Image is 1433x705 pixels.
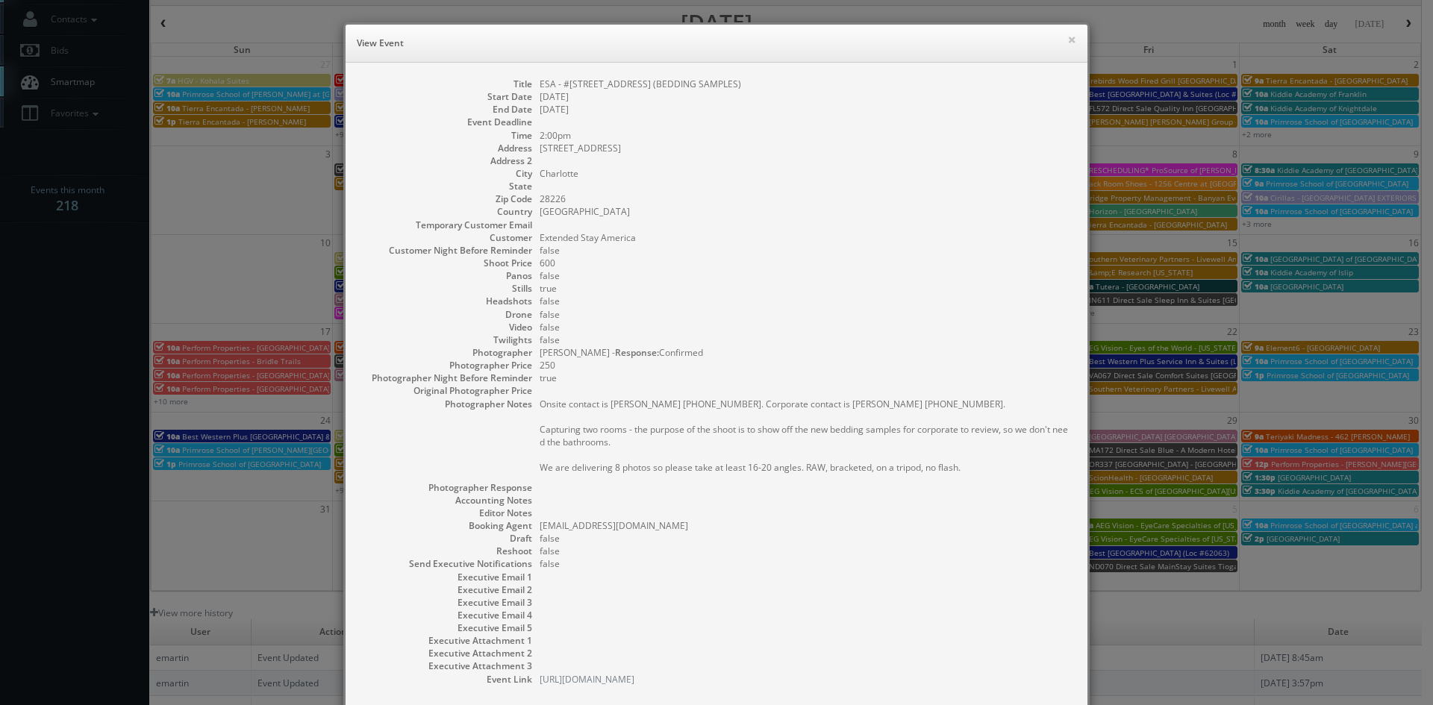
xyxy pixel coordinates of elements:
dt: Twilights [360,333,532,346]
dt: City [360,167,532,180]
dd: false [540,244,1073,257]
dt: Photographer Notes [360,398,532,410]
dt: Executive Email 5 [360,621,532,634]
dt: Shoot Price [360,257,532,269]
dd: false [540,295,1073,307]
dt: Photographer Response [360,481,532,494]
dt: Zip Code [360,192,532,205]
h6: View Event [357,36,1076,51]
dt: Accounting Notes [360,494,532,507]
dd: false [540,545,1073,557]
dt: Send Executive Notifications [360,557,532,570]
dt: Original Photographer Price [360,384,532,397]
dt: Address 2 [360,154,532,167]
dt: Executive Email 1 [360,571,532,583]
dt: Video [360,321,532,333]
dt: Temporary Customer Email [360,219,532,231]
dt: Executive Email 2 [360,583,532,596]
pre: Onsite contact is [PERSON_NAME] [PHONE_NUMBER]. Corporate contact is [PERSON_NAME] [PHONE_NUMBER]... [540,398,1073,474]
dd: true [540,372,1073,384]
dt: Panos [360,269,532,282]
dd: Charlotte [540,167,1073,180]
dd: [STREET_ADDRESS] [540,142,1073,154]
dd: false [540,321,1073,333]
dd: 600 [540,257,1073,269]
dd: 28226 [540,192,1073,205]
dt: Editor Notes [360,507,532,519]
dt: Customer Night Before Reminder [360,244,532,257]
dt: Event Deadline [360,116,532,128]
button: × [1067,34,1076,45]
dt: Executive Email 3 [360,596,532,609]
dt: Time [360,129,532,142]
dt: Drone [360,308,532,321]
dt: Stills [360,282,532,295]
dt: Booking Agent [360,519,532,532]
dt: End Date [360,103,532,116]
dt: Executive Email 4 [360,609,532,621]
dt: Reshoot [360,545,532,557]
dt: Event Link [360,673,532,686]
dd: false [540,532,1073,545]
dd: false [540,308,1073,321]
dt: Address [360,142,532,154]
dd: [PERSON_NAME] - Confirmed [540,346,1073,359]
dt: Executive Attachment 2 [360,647,532,659]
dd: [DATE] [540,103,1073,116]
dd: Extended Stay America [540,231,1073,244]
dd: [DATE] [540,90,1073,103]
a: [URL][DOMAIN_NAME] [540,673,634,686]
dd: false [540,269,1073,282]
b: Response: [615,346,659,359]
dd: 2:00pm [540,129,1073,142]
dd: false [540,557,1073,570]
dt: Headshots [360,295,532,307]
dt: Photographer [360,346,532,359]
dd: ESA - #[STREET_ADDRESS] (BEDDING SAMPLES) [540,78,1073,90]
dt: Start Date [360,90,532,103]
dd: [EMAIL_ADDRESS][DOMAIN_NAME] [540,519,1073,532]
dt: Photographer Night Before Reminder [360,372,532,384]
dt: State [360,180,532,192]
dd: [GEOGRAPHIC_DATA] [540,205,1073,218]
dt: Photographer Price [360,359,532,372]
dt: Executive Attachment 3 [360,659,532,672]
dt: Customer [360,231,532,244]
dd: 250 [540,359,1073,372]
dt: Executive Attachment 1 [360,634,532,647]
dt: Draft [360,532,532,545]
dt: Title [360,78,532,90]
dd: true [540,282,1073,295]
dt: Country [360,205,532,218]
dd: false [540,333,1073,346]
